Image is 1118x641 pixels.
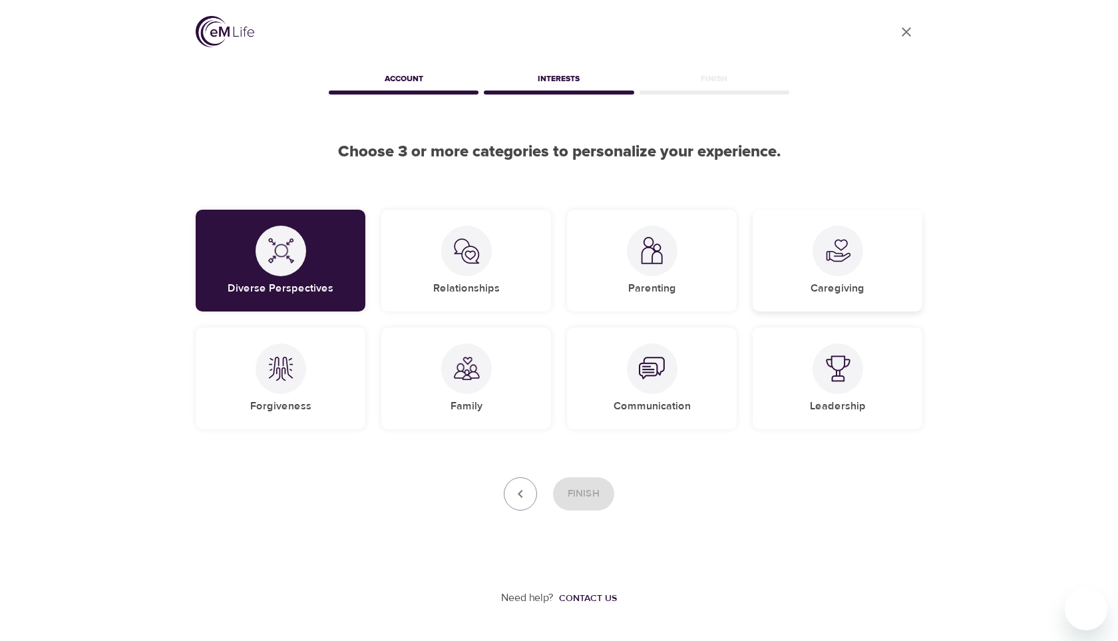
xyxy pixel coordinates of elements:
[639,355,665,382] img: Communication
[559,592,617,605] div: Contact us
[381,210,551,312] div: RelationshipsRelationships
[268,355,294,382] img: Forgiveness
[381,327,551,429] div: FamilyFamily
[753,210,922,312] div: CaregivingCaregiving
[628,282,676,296] h5: Parenting
[453,355,480,382] img: Family
[250,399,311,413] h5: Forgiveness
[890,16,922,48] a: close
[228,282,333,296] h5: Diverse Perspectives
[453,238,480,264] img: Relationships
[810,399,866,413] h5: Leadership
[433,282,500,296] h5: Relationships
[554,592,617,605] a: Contact us
[825,355,851,382] img: Leadership
[196,16,254,47] img: logo
[567,210,737,312] div: ParentingParenting
[501,590,554,606] p: Need help?
[614,399,691,413] h5: Communication
[1065,588,1107,630] iframe: Button to launch messaging window
[825,238,851,264] img: Caregiving
[639,237,665,264] img: Parenting
[753,327,922,429] div: LeadershipLeadership
[196,327,365,429] div: ForgivenessForgiveness
[811,282,864,296] h5: Caregiving
[451,399,482,413] h5: Family
[268,238,294,264] img: Diverse Perspectives
[196,142,922,162] h2: Choose 3 or more categories to personalize your experience.
[567,327,737,429] div: CommunicationCommunication
[196,210,365,312] div: Diverse PerspectivesDiverse Perspectives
